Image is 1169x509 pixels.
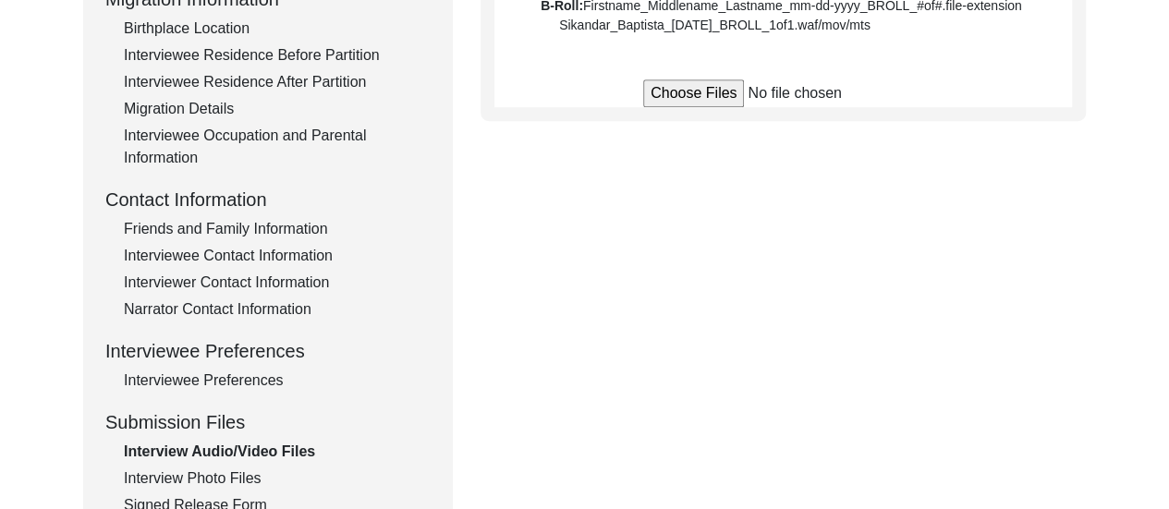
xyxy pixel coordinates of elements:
div: Interview Photo Files [124,467,431,490]
div: Migration Details [124,98,431,120]
div: Interviewer Contact Information [124,272,431,294]
div: Friends and Family Information [124,218,431,240]
div: Interviewee Contact Information [124,245,431,267]
div: Submission Files [105,408,431,436]
div: Interviewee Residence Before Partition [124,44,431,67]
div: Interviewee Occupation and Parental Information [124,125,431,169]
div: Birthplace Location [124,18,431,40]
div: Interviewee Residence After Partition [124,71,431,93]
div: Contact Information [105,186,431,213]
div: Interviewee Preferences [105,337,431,365]
div: Narrator Contact Information [124,298,431,321]
div: Interviewee Preferences [124,370,431,392]
div: Interview Audio/Video Files [124,441,431,463]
